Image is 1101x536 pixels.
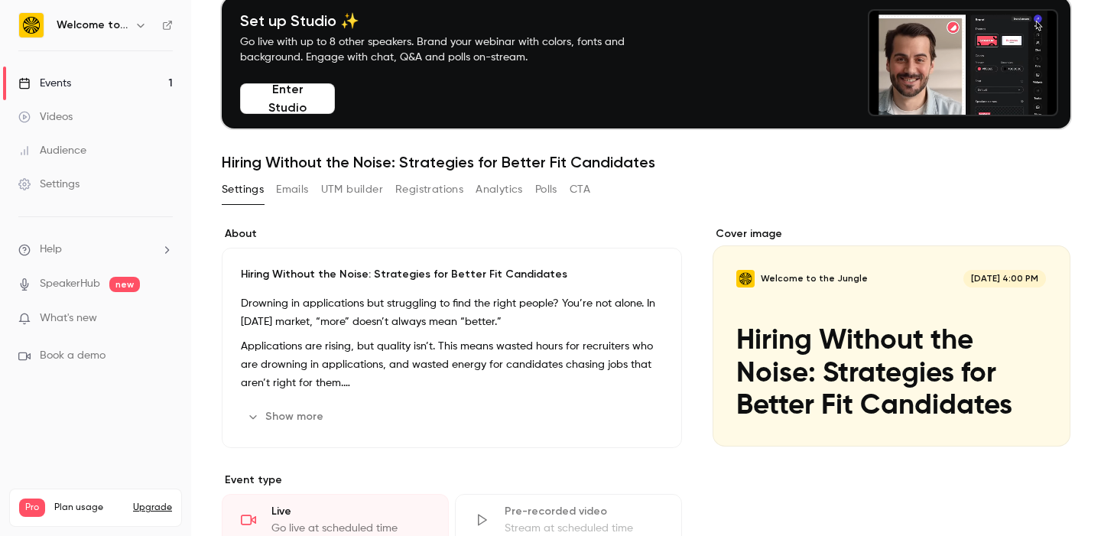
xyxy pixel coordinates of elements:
button: CTA [570,177,590,202]
h6: Welcome to the Jungle [57,18,128,33]
button: Show more [241,404,333,429]
div: Stream at scheduled time [505,521,663,536]
span: new [109,277,140,292]
label: About [222,226,682,242]
button: UTM builder [321,177,383,202]
h4: Set up Studio ✨ [240,11,661,30]
p: Go live with up to 8 other speakers. Brand your webinar with colors, fonts and background. Engage... [240,34,661,65]
div: Events [18,76,71,91]
button: Enter Studio [240,83,335,114]
span: Pro [19,499,45,517]
span: Help [40,242,62,258]
button: Polls [535,177,557,202]
span: Book a demo [40,348,106,364]
img: Welcome to the Jungle [19,13,44,37]
p: Drowning in applications but struggling to find the right people? You’re not alone. In [DATE] mar... [241,294,663,331]
div: Go live at scheduled time [271,521,430,536]
li: help-dropdown-opener [18,242,173,258]
div: Audience [18,143,86,158]
div: Videos [18,109,73,125]
a: SpeakerHub [40,276,100,292]
div: Pre-recorded video [505,504,663,519]
p: Hiring Without the Noise: Strategies for Better Fit Candidates [241,267,663,282]
section: Cover image [713,226,1070,447]
div: Settings [18,177,80,192]
div: Live [271,504,430,519]
button: Emails [276,177,308,202]
p: Applications are rising, but quality isn’t. This means wasted hours for recruiters who are drowni... [241,337,663,392]
button: Settings [222,177,264,202]
button: Registrations [395,177,463,202]
span: What's new [40,310,97,326]
p: Event type [222,473,682,488]
iframe: Noticeable Trigger [154,312,173,326]
label: Cover image [713,226,1070,242]
span: Plan usage [54,502,124,514]
h1: Hiring Without the Noise: Strategies for Better Fit Candidates [222,153,1070,171]
button: Upgrade [133,502,172,514]
button: Analytics [476,177,523,202]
